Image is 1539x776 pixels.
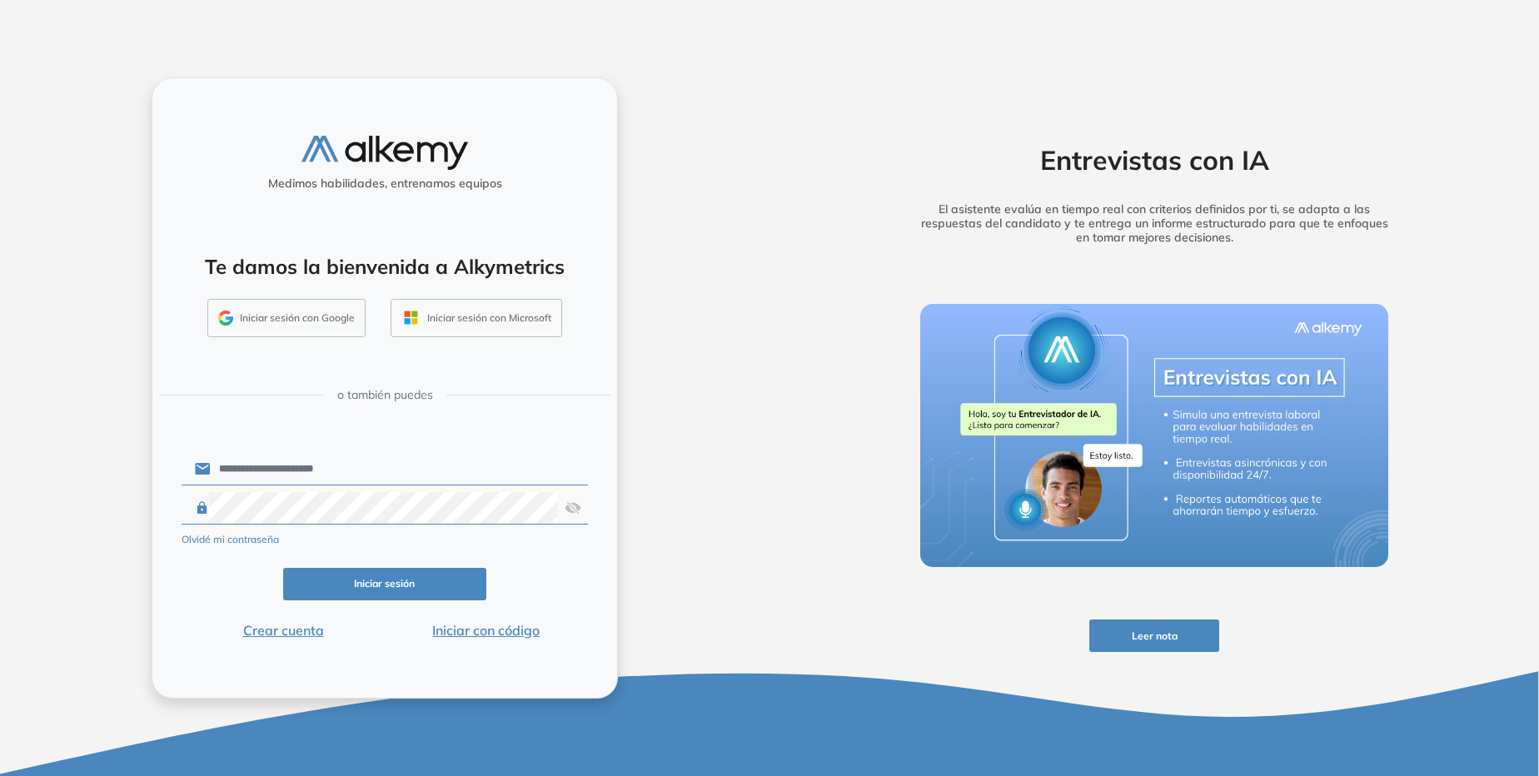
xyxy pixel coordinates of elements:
span: o también puedes [337,386,433,404]
button: Leer nota [1089,619,1219,652]
img: GMAIL_ICON [218,311,233,326]
button: Iniciar sesión con Microsoft [391,299,562,337]
iframe: Chat Widget [1239,583,1539,776]
img: img-more-info [920,304,1388,567]
button: Crear cuenta [182,620,385,640]
button: Iniciar sesión con Google [207,299,366,337]
h5: Medimos habilidades, entrenamos equipos [159,177,610,191]
img: asd [565,492,581,524]
button: Iniciar con código [385,620,588,640]
h5: El asistente evalúa en tiempo real con criterios definidos por ti, se adapta a las respuestas del... [894,202,1414,244]
img: logo-alkemy [301,136,468,170]
img: OUTLOOK_ICON [401,308,421,327]
h4: Te damos la bienvenida a Alkymetrics [174,255,595,279]
h2: Entrevistas con IA [894,144,1414,176]
button: Olvidé mi contraseña [182,532,279,547]
button: Iniciar sesión [283,568,486,600]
